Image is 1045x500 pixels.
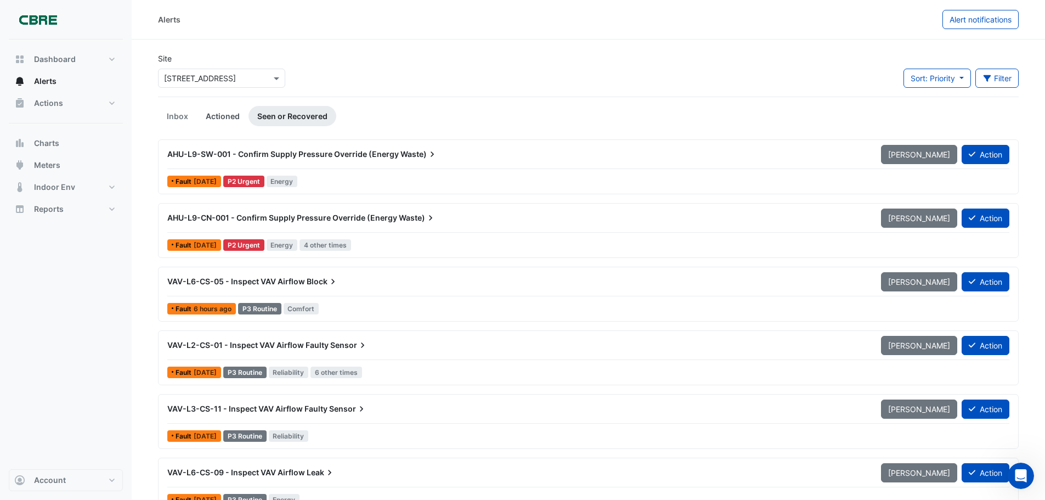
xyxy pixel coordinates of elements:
span: Reports [34,204,64,215]
span: Reliability [269,367,309,378]
app-icon: Meters [14,160,25,171]
span: Fault [176,306,194,312]
a: Inbox [158,106,197,126]
span: Energy [267,176,298,187]
span: Sort: Priority [911,74,955,83]
div: P3 Routine [238,303,281,314]
button: Action [962,145,1009,164]
div: P3 Routine [223,430,267,442]
span: Wed 25-Jun-2025 12:48 AEST [194,177,217,186]
button: Filter [975,69,1019,88]
span: [PERSON_NAME] [888,277,950,286]
span: Dashboard [34,54,76,65]
div: P3 Routine [223,367,267,378]
button: Alerts [9,70,123,92]
span: [PERSON_NAME] [888,468,950,477]
span: Tue 10-Jun-2025 07:13 AEST [194,241,217,249]
app-icon: Reports [14,204,25,215]
app-icon: Dashboard [14,54,25,65]
span: Fault [176,433,194,440]
button: [PERSON_NAME] [881,272,957,291]
span: Sun 07-Sep-2025 22:35 AEST [194,368,217,377]
button: [PERSON_NAME] [881,336,957,355]
span: Sat 06-Sep-2025 21:48 AEST [194,432,217,440]
button: Actions [9,92,123,114]
span: Account [34,475,66,486]
span: Block [307,276,338,287]
span: [PERSON_NAME] [888,214,950,223]
span: Charts [34,138,59,149]
span: Energy [267,239,298,251]
span: Indoor Env [34,182,75,193]
span: Sensor [329,403,367,414]
button: [PERSON_NAME] [881,400,957,419]
button: Alert notifications [942,10,1019,29]
button: Dashboard [9,48,123,70]
button: Charts [9,132,123,154]
div: P2 Urgent [223,176,264,187]
span: Comfort [284,303,319,314]
span: Actions [34,98,63,109]
button: Action [962,463,1009,482]
span: [PERSON_NAME] [888,405,950,414]
span: Meters [34,160,60,171]
app-icon: Charts [14,138,25,149]
button: [PERSON_NAME] [881,209,957,228]
button: Action [962,336,1009,355]
span: VAV-L2-CS-01 - Inspect VAV Airflow Faulty [167,340,329,350]
span: 4 other times [300,239,351,251]
span: Waste) [399,212,436,223]
span: VAV-L6-CS-05 - Inspect VAV Airflow [167,277,305,286]
app-icon: Alerts [14,76,25,87]
button: Action [962,272,1009,291]
span: VAV-L3-CS-11 - Inspect VAV Airflow Faulty [167,404,327,413]
button: Action [962,209,1009,228]
span: Fault [176,178,194,185]
a: Actioned [197,106,248,126]
iframe: Intercom live chat [1008,463,1034,489]
span: Fault [176,242,194,249]
span: Fault [176,369,194,376]
button: Meters [9,154,123,176]
span: AHU-L9-SW-001 - Confirm Supply Pressure Override (Energy [167,149,399,159]
button: Action [962,400,1009,419]
button: [PERSON_NAME] [881,463,957,482]
span: Waste) [400,149,438,160]
button: Indoor Env [9,176,123,198]
div: P2 Urgent [223,239,264,251]
span: [PERSON_NAME] [888,150,950,159]
span: [PERSON_NAME] [888,341,950,350]
span: AHU-L9-CN-001 - Confirm Supply Pressure Override (Energy [167,213,397,222]
span: Alert notifications [950,15,1012,24]
span: Alerts [34,76,57,87]
span: 6 other times [310,367,362,378]
span: VAV-L6-CS-09 - Inspect VAV Airflow [167,468,305,477]
span: Reliability [269,430,309,442]
button: [PERSON_NAME] [881,145,957,164]
button: Account [9,469,123,491]
button: Sort: Priority [903,69,971,88]
span: Sensor [330,340,368,351]
button: Reports [9,198,123,220]
span: Tue 09-Sep-2025 06:19 AEST [194,305,231,313]
div: Alerts [158,14,180,25]
img: Company Logo [13,9,63,31]
app-icon: Actions [14,98,25,109]
a: Seen or Recovered [248,106,336,126]
span: Leak [307,467,335,478]
app-icon: Indoor Env [14,182,25,193]
label: Site [158,53,172,64]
